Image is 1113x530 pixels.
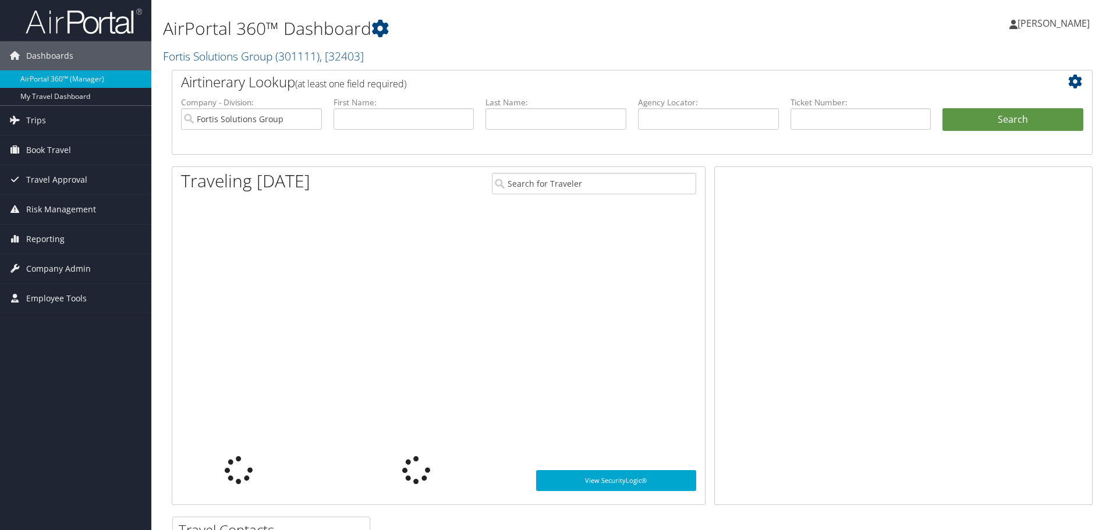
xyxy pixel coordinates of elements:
[320,48,364,64] span: , [ 32403 ]
[1018,17,1090,30] span: [PERSON_NAME]
[275,48,320,64] span: ( 301111 )
[26,225,65,254] span: Reporting
[26,41,73,70] span: Dashboards
[26,284,87,313] span: Employee Tools
[163,48,364,64] a: Fortis Solutions Group
[26,254,91,283] span: Company Admin
[295,77,406,90] span: (at least one field required)
[485,97,626,108] label: Last Name:
[492,173,696,194] input: Search for Traveler
[536,470,696,491] a: View SecurityLogic®
[638,97,779,108] label: Agency Locator:
[26,106,46,135] span: Trips
[26,195,96,224] span: Risk Management
[26,8,142,35] img: airportal-logo.png
[26,165,87,194] span: Travel Approval
[181,72,1006,92] h2: Airtinerary Lookup
[334,97,474,108] label: First Name:
[1009,6,1101,41] a: [PERSON_NAME]
[181,97,322,108] label: Company - Division:
[791,97,931,108] label: Ticket Number:
[942,108,1083,131] button: Search
[26,136,71,165] span: Book Travel
[181,169,310,193] h1: Traveling [DATE]
[163,16,789,41] h1: AirPortal 360™ Dashboard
